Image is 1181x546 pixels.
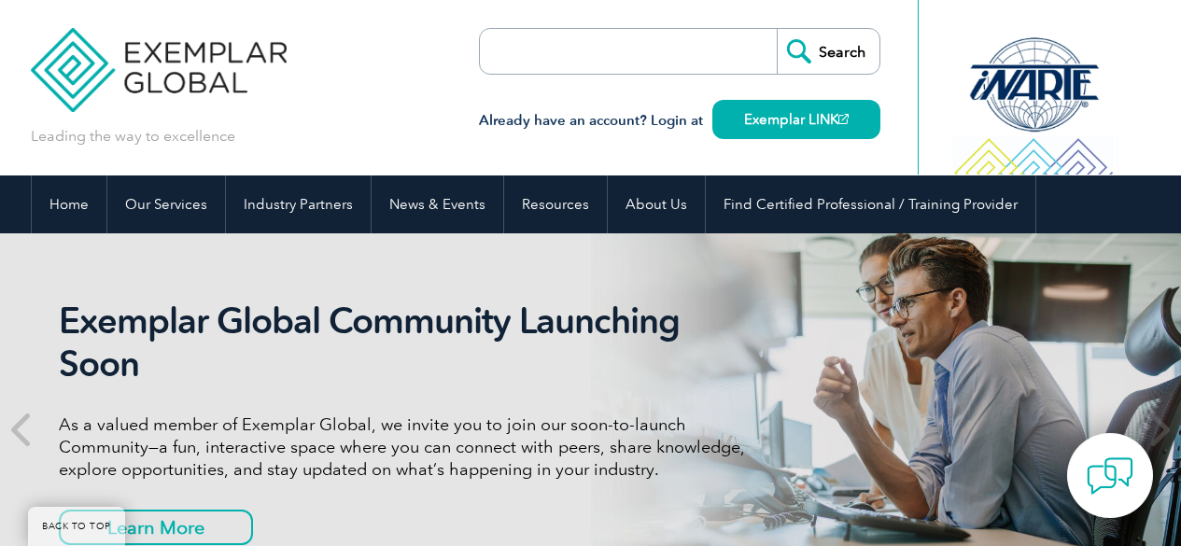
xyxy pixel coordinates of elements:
h2: Exemplar Global Community Launching Soon [59,300,759,385]
a: Learn More [59,510,253,545]
a: BACK TO TOP [28,507,125,546]
input: Search [777,29,879,74]
a: Exemplar LINK [712,100,880,139]
a: Find Certified Professional / Training Provider [706,175,1035,233]
a: About Us [608,175,705,233]
h3: Already have an account? Login at [479,109,880,133]
p: Leading the way to excellence [31,126,235,147]
img: contact-chat.png [1087,453,1133,499]
a: News & Events [372,175,503,233]
a: Our Services [107,175,225,233]
a: Industry Partners [226,175,371,233]
p: As a valued member of Exemplar Global, we invite you to join our soon-to-launch Community—a fun, ... [59,413,759,481]
a: Resources [504,175,607,233]
a: Home [32,175,106,233]
img: open_square.png [838,114,849,124]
